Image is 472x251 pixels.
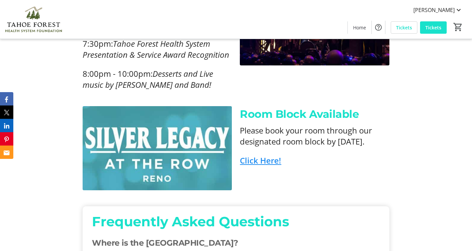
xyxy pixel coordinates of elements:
a: Tickets [420,21,447,34]
button: Help [372,21,385,34]
span: Tickets [396,24,412,31]
span: [PERSON_NAME] [413,6,455,14]
button: [PERSON_NAME] [408,5,468,15]
span: 7:30pm: [83,38,113,49]
span: 8:00pm - 10:00pm: [83,68,153,79]
img: Tahoe Forest Health System Foundation's Logo [4,3,63,36]
a: Click Here! [240,155,281,166]
p: Where is the [GEOGRAPHIC_DATA]? [92,237,380,249]
img: undefined [83,106,232,190]
a: Tickets [391,21,417,34]
span: Please book your room through our designated room block by [DATE]. [240,125,372,147]
p: Room Block Available [240,106,389,122]
em: Tahoe Forest Health System Presentation & Service Award Recognition [83,38,229,60]
div: Frequently Asked Questions [92,212,380,232]
span: Home [353,24,366,31]
em: Desserts and Live music by [PERSON_NAME] and Band! [83,68,213,90]
span: Tickets [425,24,441,31]
button: Cart [452,21,464,33]
a: Home [348,21,371,34]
